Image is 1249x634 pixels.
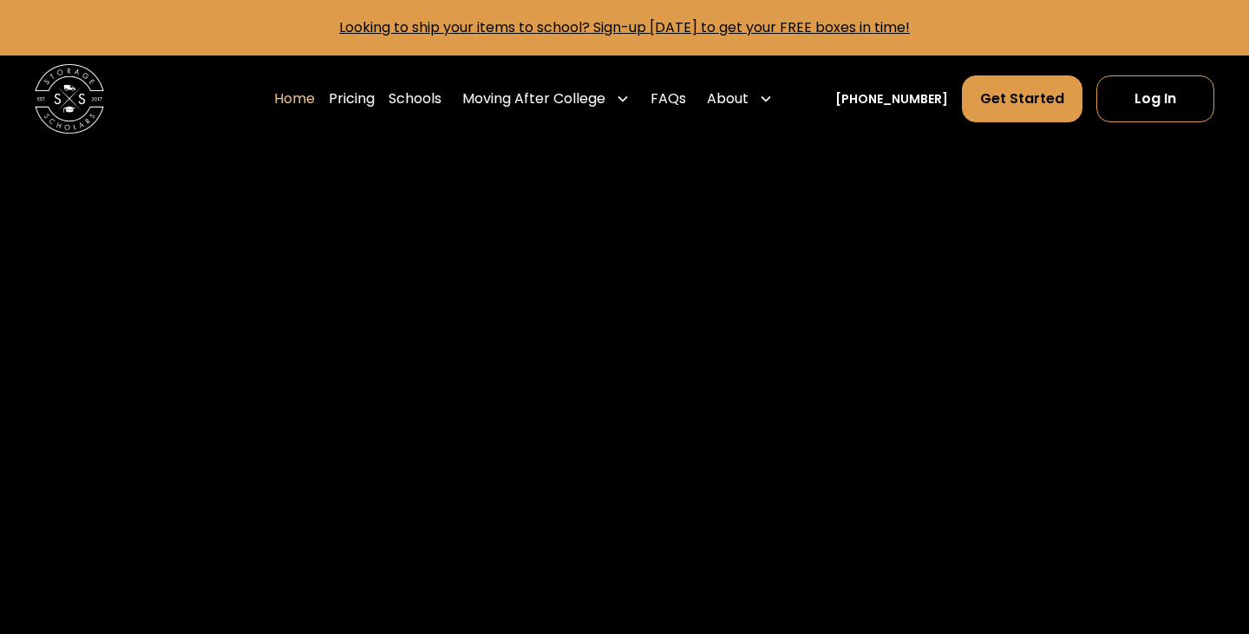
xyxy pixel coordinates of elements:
[835,90,948,108] a: [PHONE_NUMBER]
[462,88,605,109] div: Moving After College
[707,88,749,109] div: About
[329,75,375,123] a: Pricing
[962,75,1082,122] a: Get Started
[35,64,104,134] img: Storage Scholars main logo
[651,75,686,123] a: FAQs
[389,75,441,123] a: Schools
[274,75,315,123] a: Home
[339,17,910,37] a: Looking to ship your items to school? Sign-up [DATE] to get your FREE boxes in time!
[1096,75,1214,122] a: Log In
